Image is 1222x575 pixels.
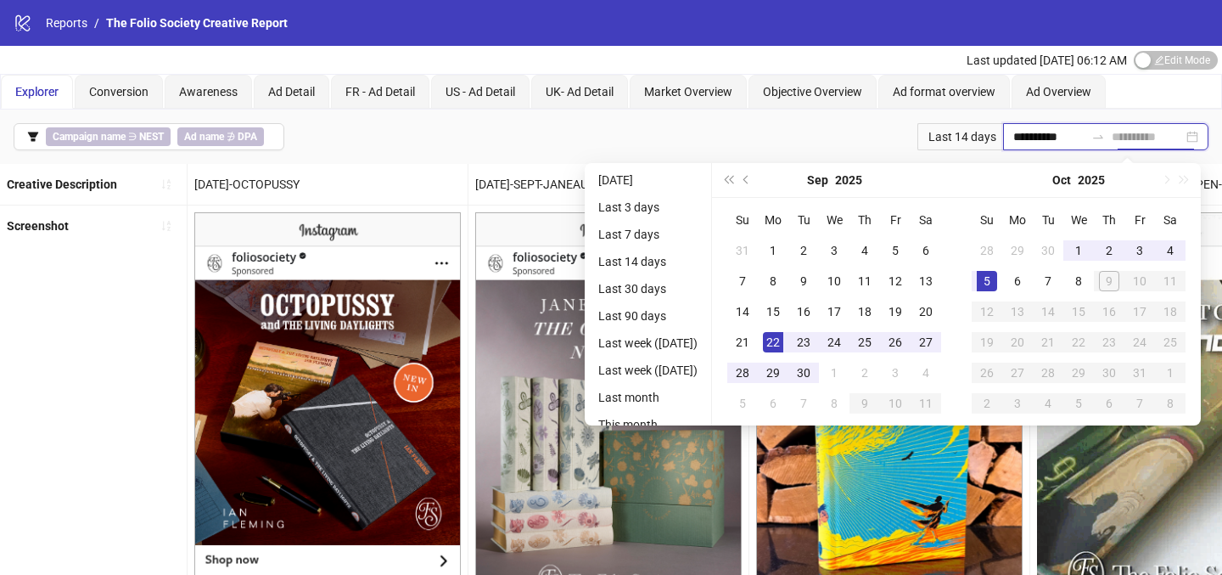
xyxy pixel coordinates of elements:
td: 2025-09-21 [727,327,758,358]
td: 2025-10-22 [1063,327,1094,358]
span: ∌ [177,127,264,146]
div: 17 [824,302,844,322]
span: Conversion [89,85,149,99]
div: 10 [824,271,844,291]
div: 3 [824,240,844,261]
div: 22 [763,332,783,352]
th: Th [1094,205,1124,235]
div: 1 [1160,363,1180,383]
td: 2025-09-14 [727,296,758,327]
td: 2025-10-08 [819,388,849,419]
td: 2025-10-05 [727,388,758,419]
span: The Folio Society Creative Report [106,16,288,30]
div: 4 [1038,393,1058,414]
td: 2025-10-25 [1155,327,1186,358]
div: 16 [793,302,814,322]
div: 7 [793,393,814,414]
td: 2025-09-17 [819,296,849,327]
div: [DATE]-SEPT-JANEAUSTIN-THECOMPLENOVEL-STATIC-IMG [468,164,748,205]
td: 2025-10-07 [1033,266,1063,296]
div: 20 [916,302,936,322]
div: 11 [1160,271,1180,291]
li: Last month [591,387,704,408]
div: 30 [793,363,814,383]
td: 2025-10-16 [1094,296,1124,327]
li: Last 3 days [591,197,704,217]
div: 5 [732,393,753,414]
td: 2025-10-06 [1002,266,1033,296]
b: Ad name [184,131,224,143]
td: 2025-10-09 [1094,266,1124,296]
td: 2025-11-01 [1155,358,1186,388]
td: 2025-10-15 [1063,296,1094,327]
span: to [1091,130,1105,144]
div: 8 [763,271,783,291]
span: Ad Detail [268,85,315,99]
button: Previous month (PageUp) [737,163,756,197]
div: 6 [763,393,783,414]
div: 30 [1038,240,1058,261]
div: 26 [885,332,905,352]
b: Campaign name [53,131,126,143]
span: Ad Overview [1026,85,1091,99]
div: 13 [916,271,936,291]
div: 4 [855,240,875,261]
b: Creative Description [7,178,117,191]
td: 2025-10-10 [1124,266,1155,296]
div: 8 [1068,271,1089,291]
td: 2025-10-06 [758,388,788,419]
td: 2025-09-05 [880,235,911,266]
div: 1 [824,363,844,383]
div: 9 [1099,271,1119,291]
td: 2025-09-13 [911,266,941,296]
div: 2 [1099,240,1119,261]
li: / [94,14,99,32]
td: 2025-10-08 [1063,266,1094,296]
li: Last 90 days [591,306,704,326]
div: 9 [793,271,814,291]
span: Explorer [15,85,59,99]
div: 1 [763,240,783,261]
div: 4 [916,363,936,383]
div: 6 [916,240,936,261]
td: 2025-09-15 [758,296,788,327]
div: 7 [1130,393,1150,414]
span: Objective Overview [763,85,862,99]
td: 2025-10-26 [972,358,1002,388]
td: 2025-11-06 [1094,388,1124,419]
th: Mo [758,205,788,235]
div: 15 [763,302,783,322]
td: 2025-09-19 [880,296,911,327]
td: 2025-09-08 [758,266,788,296]
div: Last 14 days [917,123,1003,150]
td: 2025-10-03 [1124,235,1155,266]
td: 2025-09-12 [880,266,911,296]
div: 3 [1007,393,1028,414]
td: 2025-10-04 [911,358,941,388]
td: 2025-09-20 [911,296,941,327]
li: This month [591,414,704,435]
button: Choose a month [1052,163,1071,197]
span: UK- Ad Detail [546,85,614,99]
div: 24 [1130,332,1150,352]
div: 4 [1160,240,1180,261]
span: Awareness [179,85,238,99]
td: 2025-09-10 [819,266,849,296]
div: 21 [1038,332,1058,352]
td: 2025-10-21 [1033,327,1063,358]
div: 2 [855,363,875,383]
td: 2025-10-19 [972,327,1002,358]
div: 15 [1068,302,1089,322]
td: 2025-11-05 [1063,388,1094,419]
td: 2025-10-03 [880,358,911,388]
div: 18 [1160,302,1180,322]
td: 2025-11-08 [1155,388,1186,419]
td: 2025-09-27 [911,327,941,358]
div: 5 [1068,393,1089,414]
li: Last week ([DATE]) [591,333,704,353]
div: 10 [1130,271,1150,291]
b: Screenshot [7,219,69,233]
div: 22 [1068,332,1089,352]
div: 5 [885,240,905,261]
span: Market Overview [644,85,732,99]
